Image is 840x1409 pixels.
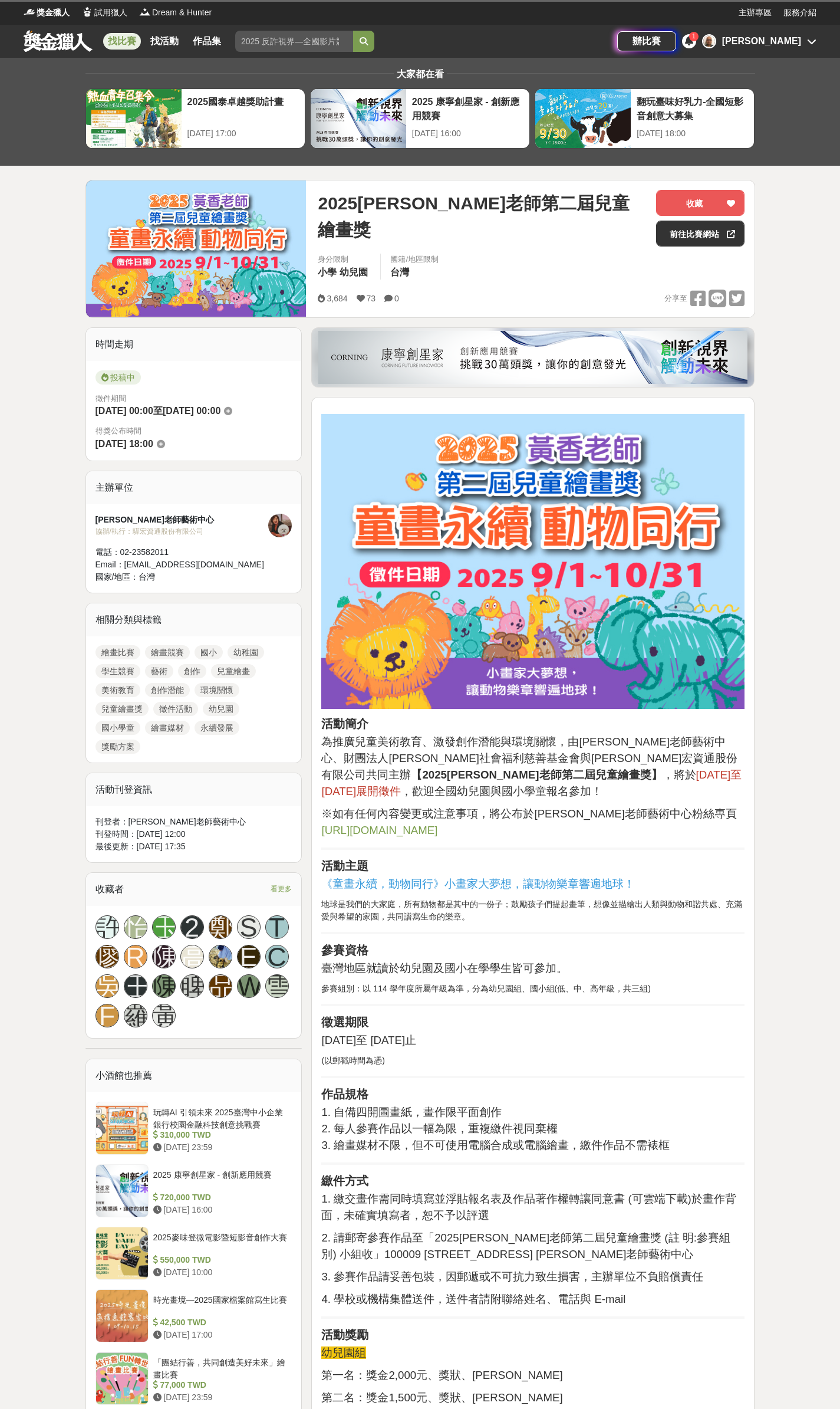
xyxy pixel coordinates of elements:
a: 兒童繪畫獎 [95,702,149,716]
span: 幼兒園組 [321,1346,366,1359]
div: 活動刊登資訊 [86,773,302,806]
span: 73 [367,294,376,303]
div: 玩轉AI 引領未來 2025臺灣中小企業銀行校園金融科技創意挑戰賽 [153,1106,288,1129]
span: 台灣 [390,267,409,277]
strong: 活動簡介 [321,717,368,730]
div: 吳 [95,974,119,998]
a: 陳 [152,974,176,998]
strong: 參賽資格 [321,944,368,957]
div: 陳 [152,945,176,968]
input: 2025 反詐視界—全國影片競賽 [235,31,353,52]
a: 「團結行善，共同創造美好未來」繪畫比賽 77,000 TWD [DATE] 23:59 [95,1352,292,1405]
a: 玉 [152,915,176,939]
span: 2. 請郵寄參賽作品至「2025[PERSON_NAME]老師第二屆兒童繪畫獎 (註 明:參賽組別) 小組收」100009 [STREET_ADDRESS] [PERSON_NAME]老師藝術中心 [321,1231,730,1260]
a: 幼稚園 [228,645,264,659]
div: 王 [124,974,147,998]
div: S [237,915,261,939]
span: 大家都在看 [394,69,447,79]
a: 2025 康寧創星家 - 創新應用競賽 720,000 TWD [DATE] 16:00 [95,1164,292,1217]
strong: 作品規格 [321,1088,368,1101]
a: E [237,945,261,968]
a: 睥 [180,974,204,998]
div: 電話： 02-23582011 [95,546,269,559]
a: Avatar [209,945,232,968]
span: 3. 參賽作品請妥善包裝，因郵遞或不可抗力致生損害，主辦單位不負賠償責任 [321,1270,703,1283]
div: [DATE] 17:00 [153,1329,288,1341]
a: 繪畫比賽 [95,645,140,659]
p: (以郵戳時間為憑) [321,1055,745,1067]
div: 翻玩臺味好乳力-全國短影音創意大募集 [637,95,748,121]
span: 試用獵人 [94,6,127,19]
a: F [95,1004,119,1027]
div: 雪 [265,974,289,998]
a: 高 [180,945,204,968]
a: 國小學童 [95,721,140,735]
div: 刊登者： [PERSON_NAME]老師藝術中心 [95,816,292,828]
div: 辦比賽 [617,31,676,51]
span: [URL][DOMAIN_NAME] [321,824,437,836]
div: [DATE] 16:00 [153,1204,288,1216]
a: LogoDream & Hunter [139,6,212,19]
div: W [237,974,261,998]
a: R [124,945,147,968]
span: [DATE]至[DATE]展開徵件 [321,768,742,797]
a: Logo試用獵人 [81,6,127,19]
img: Logo [81,6,93,18]
img: Avatar [209,945,232,968]
a: 黃 [152,1004,176,1027]
span: 國家/地區： [95,572,139,582]
a: 羅 [124,1004,147,1027]
div: 相關分類與標籤 [86,603,302,636]
a: 主辦專區 [739,6,772,19]
a: 2025 康寧創星家 - 創新應用競賽[DATE] 16:00 [310,88,530,149]
div: [DATE] 16:00 [412,127,523,140]
div: 協辦/執行： 驊宏資通股份有限公司 [95,526,269,537]
div: 身分限制 [318,254,371,265]
div: 2025國泰卓越獎助計畫 [187,95,299,121]
p: 地球是我們的大家庭，所有動物都是其中的一份子；鼓勵孩子們提起畫筆，想像並描繪出人類與動物和諧共處、充滿愛與希望的家園，共同譜寫生命的樂章。 [321,898,745,923]
span: 1. 自備四開圖畫紙，畫作限平面創作 [321,1106,502,1118]
a: 環境關懷 [195,683,239,697]
img: be6ed63e-7b41-4cb8-917a-a53bd949b1b4.png [318,331,747,384]
strong: 徵選期限 [321,1016,368,1029]
a: 2 [180,915,204,939]
a: 學生競賽 [95,664,140,678]
a: 2025國泰卓越獎助計畫[DATE] 17:00 [85,88,305,149]
span: 得獎公布時間 [95,425,292,437]
div: [PERSON_NAME] [722,34,801,48]
span: 2. 每人參賽作品以一幅為限，重複繳件視同棄權 [321,1122,558,1135]
a: 鄭 [209,915,232,939]
div: 時光畫境—2025國家檔案館寫生比賽 [153,1294,288,1316]
div: C [265,945,289,968]
a: 時光畫境—2025國家檔案館寫生比賽 42,500 TWD [DATE] 17:00 [95,1289,292,1342]
span: [DATE] 18:00 [95,439,153,449]
a: 永續發展 [195,721,239,735]
strong: 活動主題 [321,859,368,872]
strong: 繳件方式 [321,1174,368,1187]
a: 翻玩臺味好乳力-全國短影音創意大募集[DATE] 18:00 [535,88,755,149]
a: 廖 [95,945,119,968]
span: 4. 學校或機構集體送件，送件者請附聯絡姓名、電話與 E-mail [321,1293,625,1305]
img: Avatar [703,35,715,47]
div: [DATE] 23:59 [153,1391,288,1404]
span: 1 [692,33,696,40]
span: [DATE]至 [DATE]止 [321,1034,416,1046]
div: 國籍/地區限制 [390,254,439,265]
a: 品 [209,974,232,998]
a: 2025麥味登微電影暨短影音創作大賽 550,000 TWD [DATE] 10:00 [95,1227,292,1280]
span: 台灣 [139,572,155,582]
span: 2025[PERSON_NAME]老師第二屆兒童繪畫獎 [318,190,647,243]
a: 創作 [178,664,206,678]
a: 繪畫競賽 [145,645,190,659]
strong: 【2025[PERSON_NAME]老師第二屆兒童繪畫獎】 [411,768,662,781]
span: 為推廣兒童美術教育、激發創作潛能與環境關懷，由[PERSON_NAME]老師藝術中心、財團法人[PERSON_NAME]社會福利慈善基金會與[PERSON_NAME]宏資通股份有限公司共同主辦 ，將於 [321,735,737,781]
span: Dream & Hunter [152,6,212,19]
span: 徵件期間 [95,394,126,403]
span: 分享至 [664,290,687,307]
div: 許 [95,915,119,939]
